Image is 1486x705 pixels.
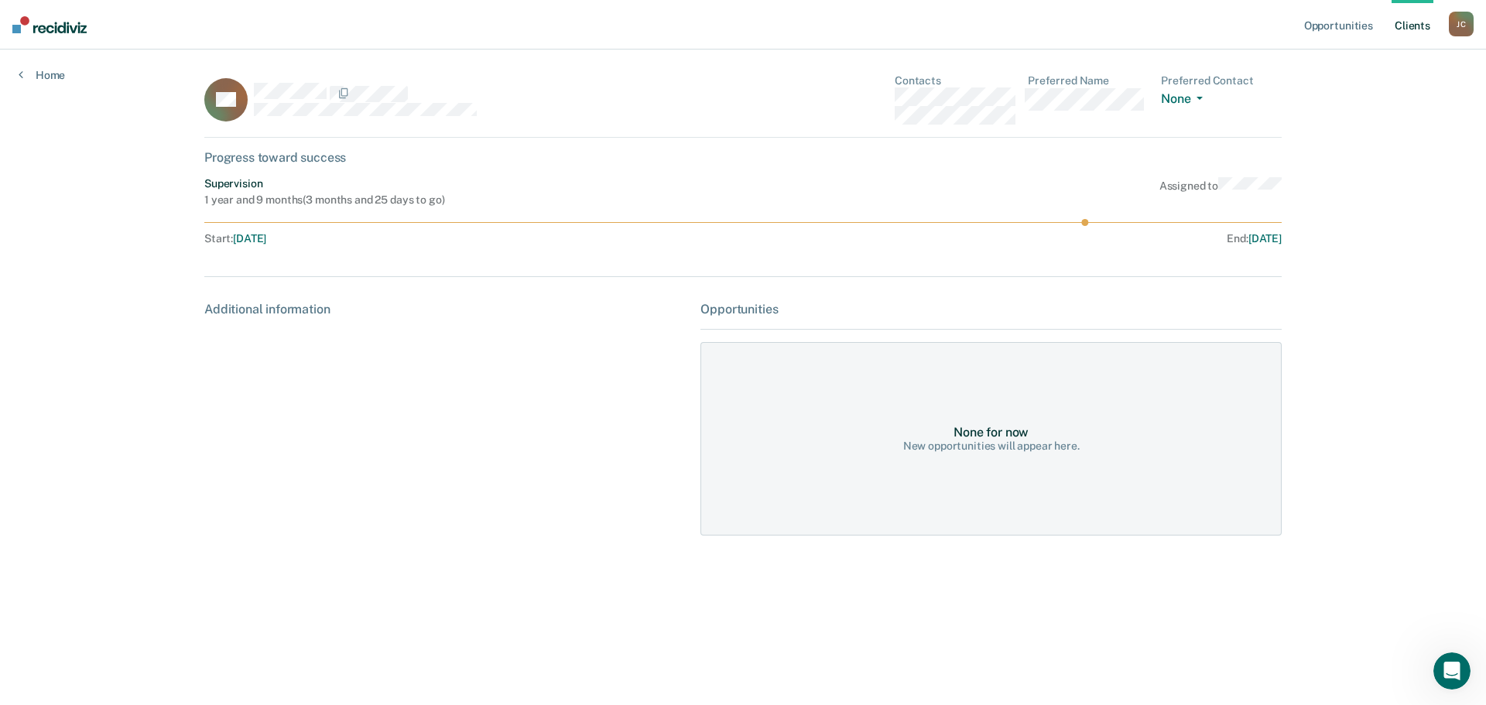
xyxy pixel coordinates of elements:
iframe: Intercom live chat [1433,652,1471,690]
a: Home [19,68,65,82]
div: 1 year and 9 months ( 3 months and 25 days to go ) [204,193,444,207]
div: Supervision [204,177,444,190]
span: [DATE] [233,232,266,245]
dt: Contacts [895,74,1015,87]
div: New opportunities will appear here. [903,440,1080,453]
dt: Preferred Name [1028,74,1149,87]
div: J C [1449,12,1474,36]
dt: Preferred Contact [1161,74,1282,87]
img: Recidiviz [12,16,87,33]
div: End : [750,232,1282,245]
div: Additional information [204,302,688,317]
div: Opportunities [700,302,1282,317]
div: Progress toward success [204,150,1282,165]
span: [DATE] [1248,232,1282,245]
button: None [1161,91,1209,109]
div: None for now [954,425,1029,440]
div: Start : [204,232,744,245]
div: Assigned to [1159,177,1282,207]
button: JC [1449,12,1474,36]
